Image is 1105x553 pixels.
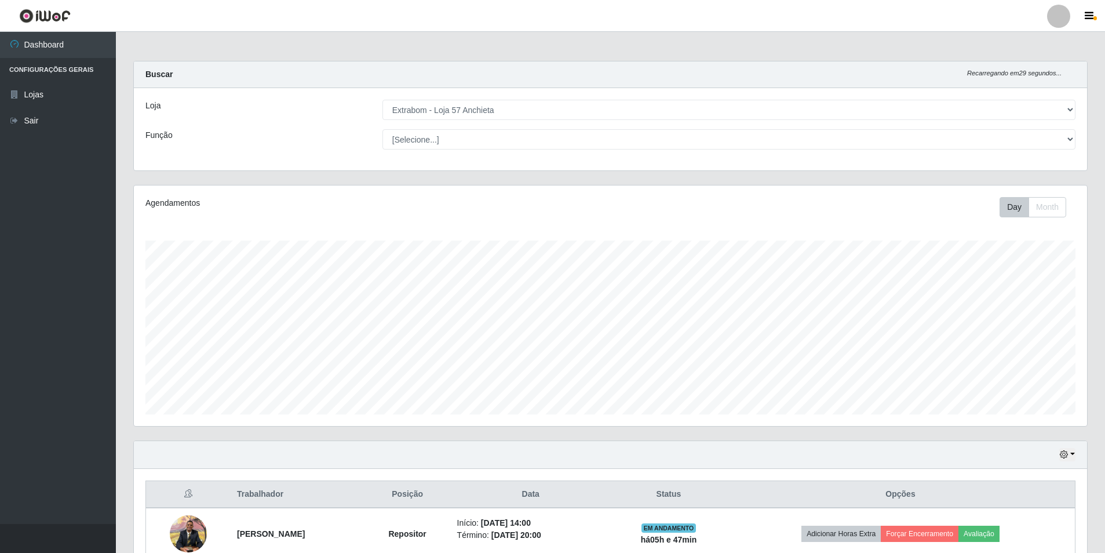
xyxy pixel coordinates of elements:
[457,529,604,541] li: Término:
[145,129,173,141] label: Função
[881,526,958,542] button: Forçar Encerramento
[481,518,531,527] time: [DATE] 14:00
[365,481,450,508] th: Posição
[1029,197,1066,217] button: Month
[967,70,1062,77] i: Recarregando em 29 segundos...
[726,481,1075,508] th: Opções
[641,523,696,533] span: EM ANDAMENTO
[145,100,161,112] label: Loja
[958,526,1000,542] button: Avaliação
[457,517,604,529] li: Início:
[611,481,726,508] th: Status
[145,70,173,79] strong: Buscar
[491,530,541,540] time: [DATE] 20:00
[641,535,697,544] strong: há 05 h e 47 min
[450,481,611,508] th: Data
[19,9,71,23] img: CoreUI Logo
[801,526,881,542] button: Adicionar Horas Extra
[1000,197,1075,217] div: Toolbar with button groups
[237,529,305,539] strong: [PERSON_NAME]
[1000,197,1066,217] div: First group
[145,197,523,209] div: Agendamentos
[230,481,365,508] th: Trabalhador
[1000,197,1029,217] button: Day
[388,529,426,539] strong: Repositor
